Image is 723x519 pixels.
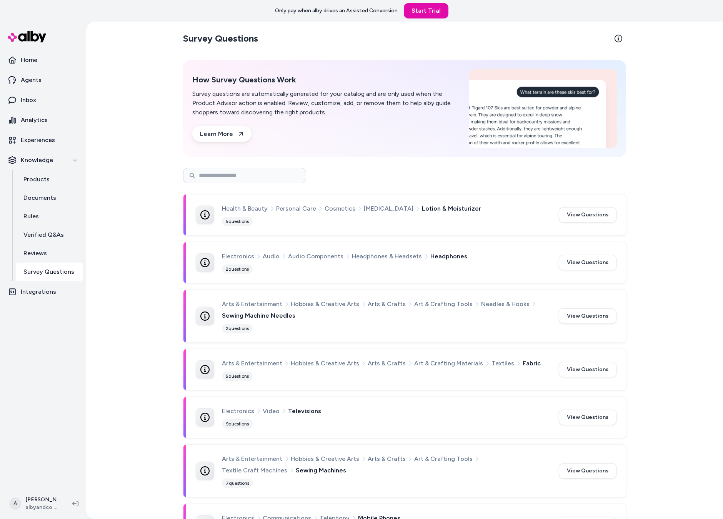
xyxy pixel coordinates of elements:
a: Survey Questions [16,263,83,281]
span: A [9,497,22,510]
span: Arts & Crafts [368,454,406,464]
span: Headphones & Headsets [352,251,422,261]
a: Analytics [3,111,83,129]
span: Electronics [222,251,254,261]
h2: How Survey Questions Work [192,75,460,85]
p: Experiences [21,136,55,145]
span: Cosmetics [325,204,355,214]
span: albyandco SolCon [25,504,60,511]
a: Inbox [3,91,83,109]
span: Art & Crafting Tools [414,454,473,464]
p: Documents [23,193,56,203]
span: Sewing Machines [296,465,346,475]
p: Rules [23,212,39,221]
span: Audio [263,251,280,261]
span: Fabric [523,358,541,368]
button: View Questions [559,207,616,223]
span: Lotion & Moisturizer [422,204,481,214]
a: Verified Q&As [16,226,83,244]
span: Needles & Hooks [481,299,530,309]
p: Agents [21,75,42,85]
button: Knowledge [3,151,83,169]
a: Experiences [3,131,83,149]
span: Arts & Entertainment [222,454,282,464]
span: Health & Beauty [222,204,268,214]
span: Textiles [491,358,514,368]
span: Video [263,406,280,416]
span: Art & Crafting Materials [414,358,483,368]
a: Integrations [3,283,83,301]
button: View Questions [559,362,616,377]
p: Survey Questions [23,267,74,276]
span: Audio Components [288,251,343,261]
p: Survey questions are automatically generated for your catalog and are only used when the Product ... [192,89,460,117]
span: Televisions [288,406,321,416]
div: 5 questions [222,372,253,381]
span: Personal Care [276,204,316,214]
p: Products [23,175,50,184]
span: Arts & Entertainment [222,358,282,368]
span: Headphones [430,251,467,261]
span: Art & Crafting Tools [414,299,473,309]
button: View Questions [559,308,616,324]
span: Hobbies & Creative Arts [291,299,359,309]
h2: Survey Questions [183,32,258,45]
p: Inbox [21,95,36,105]
p: Analytics [21,116,48,125]
p: Reviews [23,249,47,258]
span: [MEDICAL_DATA] [364,204,413,214]
span: Textile Craft Machines [222,465,287,475]
a: Rules [16,207,83,226]
a: Agents [3,71,83,89]
span: Sewing Machine Needles [222,311,295,321]
a: Reviews [16,244,83,263]
span: Arts & Entertainment [222,299,282,309]
a: Documents [16,189,83,207]
span: Electronics [222,406,254,416]
button: A[PERSON_NAME]albyandco SolCon [5,491,66,516]
a: Home [3,51,83,69]
button: View Questions [559,410,616,425]
span: Hobbies & Creative Arts [291,358,359,368]
div: 7 questions [222,479,253,488]
p: Home [21,55,37,65]
div: 9 questions [222,419,253,429]
span: Arts & Crafts [368,299,406,309]
p: Only pay when alby drives an Assisted Conversion [275,7,398,15]
div: 5 questions [222,217,253,226]
button: View Questions [559,255,616,270]
div: 2 questions [222,324,253,333]
span: Hobbies & Creative Arts [291,454,359,464]
p: [PERSON_NAME] [25,496,60,504]
a: Learn More [192,126,252,142]
p: Verified Q&As [23,230,64,239]
img: alby Logo [8,31,46,42]
a: Start Trial [404,3,448,18]
div: 2 questions [222,265,253,274]
img: How Survey Questions Work [469,69,617,148]
button: View Questions [559,463,616,479]
p: Knowledge [21,156,53,165]
p: Integrations [21,287,56,296]
span: Arts & Crafts [368,358,406,368]
a: Products [16,170,83,189]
